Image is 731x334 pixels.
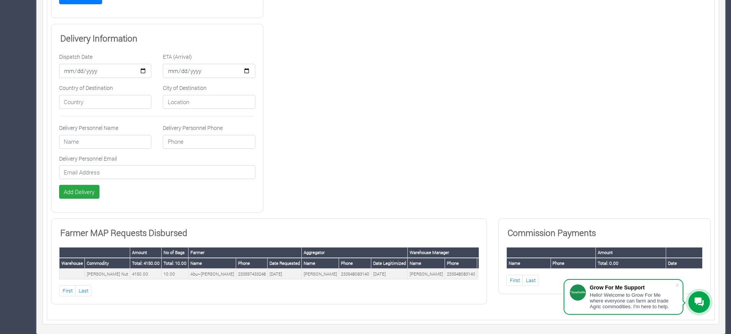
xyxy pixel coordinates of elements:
[189,258,236,269] th: Name
[268,269,302,279] td: [DATE]
[189,269,236,279] td: Abu~[PERSON_NAME]
[590,284,675,291] div: Grow For Me Support
[189,248,302,258] th: Farmer
[507,258,551,269] th: Name
[371,269,408,279] td: [DATE]
[59,135,151,149] input: Name
[163,53,192,61] label: ETA (Arrival)
[60,32,137,44] b: Delivery Information
[162,269,189,279] td: 10.00
[523,275,539,286] a: Last
[590,292,675,309] div: Hello! Welcome to Grow For Me where everyone can farm and trade Agric commodities. I'm here to help.
[75,285,91,296] a: Last
[596,248,666,258] th: Amount
[59,84,113,92] label: Country of Destination
[302,248,408,258] th: Aggregator
[506,275,523,286] a: First
[59,185,99,199] button: Add Delivery
[130,269,162,279] td: 4150.00
[236,258,268,269] th: Phone
[59,64,151,78] input: Dispatch Time
[59,285,479,296] nav: Page Navigation
[506,275,703,286] nav: Page Navigation
[59,124,118,132] label: Delivery Personnel Name
[508,227,596,238] b: Commission Payments
[302,258,339,269] th: Name
[477,269,510,279] td: [DATE]
[59,155,117,163] label: Delivery Personnel Email
[371,258,408,269] th: Date Legitimized
[60,227,187,238] b: Farmer MAP Requests Disbursed
[302,269,339,279] td: [PERSON_NAME]
[163,64,255,78] input: ETA (Arrival)
[130,248,162,258] th: Amount
[59,285,76,296] a: First
[162,258,189,269] th: Total: 10.00
[445,258,477,269] th: Phone
[85,269,130,279] td: [PERSON_NAME] Nut
[162,248,189,258] th: No of Bags
[163,95,255,109] input: Location
[666,258,703,269] th: Date
[596,258,666,269] th: Total: 0.00
[408,258,445,269] th: Name
[408,269,445,279] td: [PERSON_NAME]
[60,258,85,269] th: Warehouse
[408,248,510,258] th: Warehouse Manager
[59,165,255,179] input: Email Address
[339,258,371,269] th: Phone
[59,95,151,109] input: Country
[551,258,595,269] th: Phone
[163,124,223,132] label: Delivery Personnel Phone
[477,258,510,269] th: Date Disbursed
[268,258,302,269] th: Date Requested
[59,53,93,61] label: Dispatch Date
[130,258,162,269] th: Total: 4150.00
[445,269,477,279] td: 233548083140
[85,258,130,269] th: Commodity
[236,269,268,279] td: 233597433248
[339,269,371,279] td: 233548083140
[163,84,207,92] label: City of Destination
[163,135,255,149] input: Phone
